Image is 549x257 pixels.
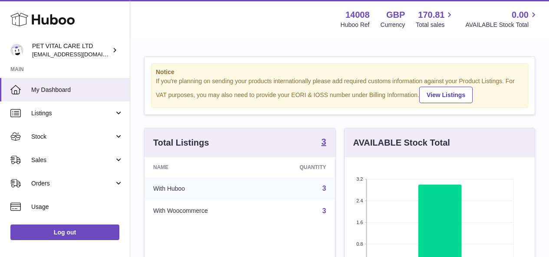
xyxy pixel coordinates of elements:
[31,109,114,117] span: Listings
[356,176,363,182] text: 3.2
[10,224,119,240] a: Log out
[263,157,335,177] th: Quantity
[31,156,114,164] span: Sales
[31,86,123,94] span: My Dashboard
[416,9,454,29] a: 170.81 Total sales
[465,21,539,29] span: AVAILABLE Stock Total
[145,200,263,222] td: With Woocommerce
[32,51,128,58] span: [EMAIL_ADDRESS][DOMAIN_NAME]
[321,137,326,148] a: 3
[145,177,263,200] td: With Huboo
[419,87,473,103] a: View Listings
[156,77,523,103] div: If you're planning on sending your products internationally please add required customs informati...
[356,220,363,225] text: 1.6
[145,157,263,177] th: Name
[512,9,529,21] span: 0.00
[153,137,209,149] h3: Total Listings
[356,241,363,247] text: 0.8
[10,44,23,57] img: petvitalcare@gmail.com
[381,21,405,29] div: Currency
[465,9,539,29] a: 0.00 AVAILABLE Stock Total
[353,137,450,149] h3: AVAILABLE Stock Total
[31,203,123,211] span: Usage
[322,185,326,192] a: 3
[418,9,444,21] span: 170.81
[341,21,370,29] div: Huboo Ref
[31,133,114,141] span: Stock
[386,9,405,21] strong: GBP
[156,68,523,76] strong: Notice
[322,207,326,215] a: 3
[321,137,326,146] strong: 3
[32,42,110,59] div: PET VITAL CARE LTD
[345,9,370,21] strong: 14008
[356,198,363,203] text: 2.4
[31,179,114,188] span: Orders
[416,21,454,29] span: Total sales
